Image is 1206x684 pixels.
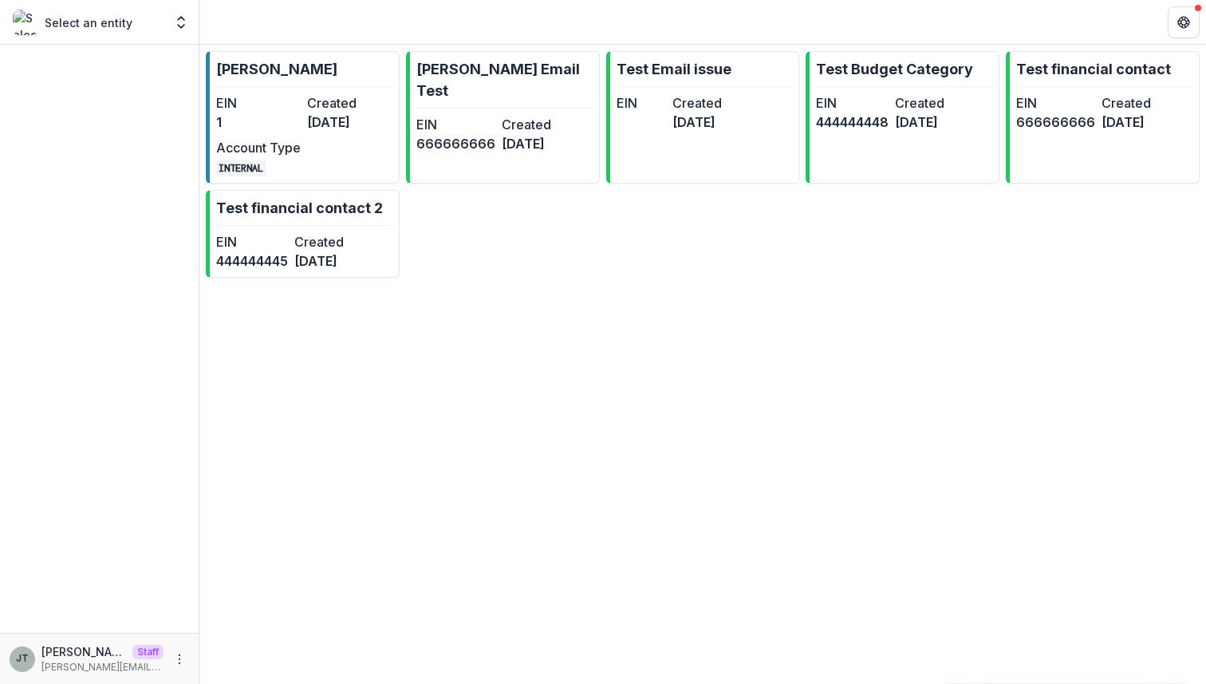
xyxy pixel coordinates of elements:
[132,645,164,659] p: Staff
[170,6,192,38] button: Open entity switcher
[45,14,132,31] p: Select an entity
[502,115,581,134] dt: Created
[416,134,495,153] dd: 666666666
[816,113,889,132] dd: 444444448
[806,51,999,184] a: Test Budget CategoryEIN444444448Created[DATE]
[416,58,593,101] p: [PERSON_NAME] Email Test
[672,93,722,113] dt: Created
[216,58,337,80] p: [PERSON_NAME]
[416,115,495,134] dt: EIN
[216,251,288,271] dd: 444444445
[1016,93,1095,113] dt: EIN
[216,93,301,113] dt: EIN
[13,10,38,35] img: Select an entity
[1016,58,1171,80] p: Test financial contact
[41,643,126,660] p: [PERSON_NAME]
[1006,51,1200,184] a: Test financial contactEIN666666666Created[DATE]
[816,93,889,113] dt: EIN
[41,660,164,674] p: [PERSON_NAME][EMAIL_ADDRESS][DOMAIN_NAME]
[895,113,968,132] dd: [DATE]
[1016,113,1095,132] dd: 666666666
[170,650,189,669] button: More
[216,197,383,219] p: Test financial contact 2
[617,93,666,113] dt: EIN
[216,138,301,157] dt: Account Type
[294,232,366,251] dt: Created
[606,51,800,184] a: Test Email issueEINCreated[DATE]
[502,134,581,153] dd: [DATE]
[1168,6,1200,38] button: Get Help
[1102,93,1180,113] dt: Created
[816,58,973,80] p: Test Budget Category
[895,93,968,113] dt: Created
[406,51,600,184] a: [PERSON_NAME] Email TestEIN666666666Created[DATE]
[16,654,29,664] div: Joyce N Temelio
[672,113,722,132] dd: [DATE]
[206,51,400,184] a: [PERSON_NAME]EIN1Created[DATE]Account TypeINTERNAL
[294,251,366,271] dd: [DATE]
[216,160,266,176] code: INTERNAL
[1102,113,1180,132] dd: [DATE]
[216,113,301,132] dd: 1
[216,232,288,251] dt: EIN
[617,58,731,80] p: Test Email issue
[206,190,400,278] a: Test financial contact 2EIN444444445Created[DATE]
[307,93,392,113] dt: Created
[307,113,392,132] dd: [DATE]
